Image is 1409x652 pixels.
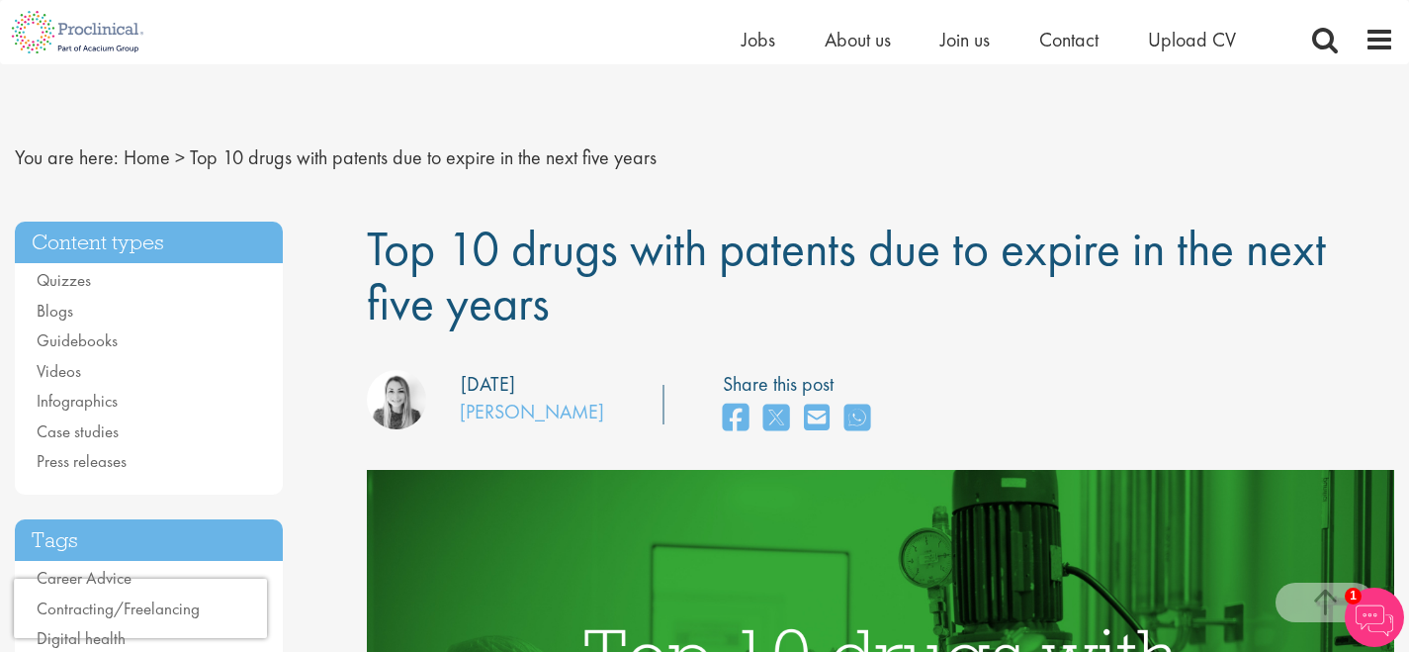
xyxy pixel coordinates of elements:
[124,144,170,170] a: breadcrumb link
[367,217,1326,334] span: Top 10 drugs with patents due to expire in the next five years
[37,627,126,649] a: Digital health
[461,370,515,399] div: [DATE]
[804,398,830,440] a: share on email
[37,269,91,291] a: Quizzes
[37,329,118,351] a: Guidebooks
[940,27,990,52] a: Join us
[1039,27,1099,52] a: Contact
[37,360,81,382] a: Videos
[15,144,119,170] span: You are here:
[367,370,426,429] img: Hannah Burke
[1148,27,1236,52] a: Upload CV
[37,450,127,472] a: Press releases
[37,390,118,412] a: Infographics
[175,144,185,170] span: >
[15,519,283,562] h3: Tags
[825,27,891,52] a: About us
[190,144,657,170] span: Top 10 drugs with patents due to expire in the next five years
[723,398,749,440] a: share on facebook
[763,398,789,440] a: share on twitter
[15,222,283,264] h3: Content types
[844,398,870,440] a: share on whats app
[37,300,73,322] a: Blogs
[37,567,132,589] a: Career Advice
[14,579,267,638] iframe: reCAPTCHA
[1345,588,1362,605] span: 1
[742,27,775,52] a: Jobs
[723,370,880,399] label: Share this post
[1345,588,1404,647] img: Chatbot
[37,420,119,442] a: Case studies
[460,399,604,424] a: [PERSON_NAME]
